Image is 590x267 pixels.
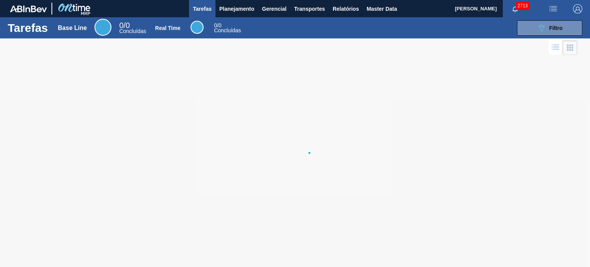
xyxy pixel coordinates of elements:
button: Notificações [503,3,527,14]
span: 0 [214,22,217,28]
img: TNhmsLtSVTkK8tSr43FrP2fwEKptu5GPRR3wAAAABJRU5ErkJggg== [10,5,47,12]
span: Planejamento [219,4,254,13]
div: Real Time [155,25,181,31]
div: Real Time [214,23,241,33]
span: Tarefas [193,4,212,13]
span: Master Data [366,4,397,13]
h1: Tarefas [8,23,48,32]
button: Filtro [517,20,582,36]
div: Base Line [119,22,146,34]
div: Base Line [58,25,87,32]
span: Concluídas [119,28,146,34]
span: Relatórios [333,4,359,13]
span: 0 [119,21,123,30]
img: userActions [549,4,558,13]
span: Concluídas [214,27,241,33]
span: Transportes [294,4,325,13]
span: / 0 [119,21,130,30]
span: 2713 [516,2,529,10]
span: Filtro [549,25,563,31]
div: Base Line [94,19,111,36]
img: Logout [573,4,582,13]
div: Real Time [191,21,204,34]
span: Gerencial [262,4,287,13]
span: / 0 [214,22,221,28]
